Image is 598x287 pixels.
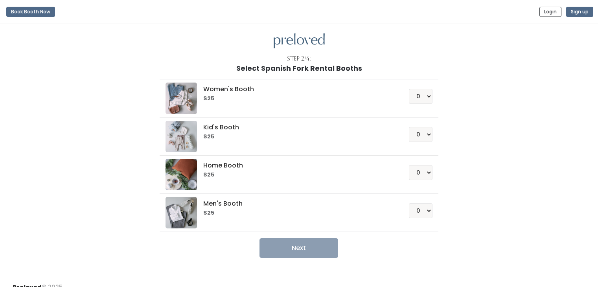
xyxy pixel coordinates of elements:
[287,55,311,63] div: Step 2/4:
[274,33,325,49] img: preloved logo
[203,96,390,102] h6: $25
[166,197,197,228] img: preloved logo
[236,64,362,72] h1: Select Spanish Fork Rental Booths
[203,200,390,207] h5: Men's Booth
[6,7,55,17] button: Book Booth Now
[539,7,561,17] button: Login
[203,162,390,169] h5: Home Booth
[203,172,390,178] h6: $25
[6,3,55,20] a: Book Booth Now
[566,7,593,17] button: Sign up
[259,238,338,258] button: Next
[166,83,197,114] img: preloved logo
[166,159,197,190] img: preloved logo
[203,124,390,131] h5: Kid's Booth
[166,121,197,152] img: preloved logo
[203,210,390,216] h6: $25
[203,134,390,140] h6: $25
[203,86,390,93] h5: Women's Booth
